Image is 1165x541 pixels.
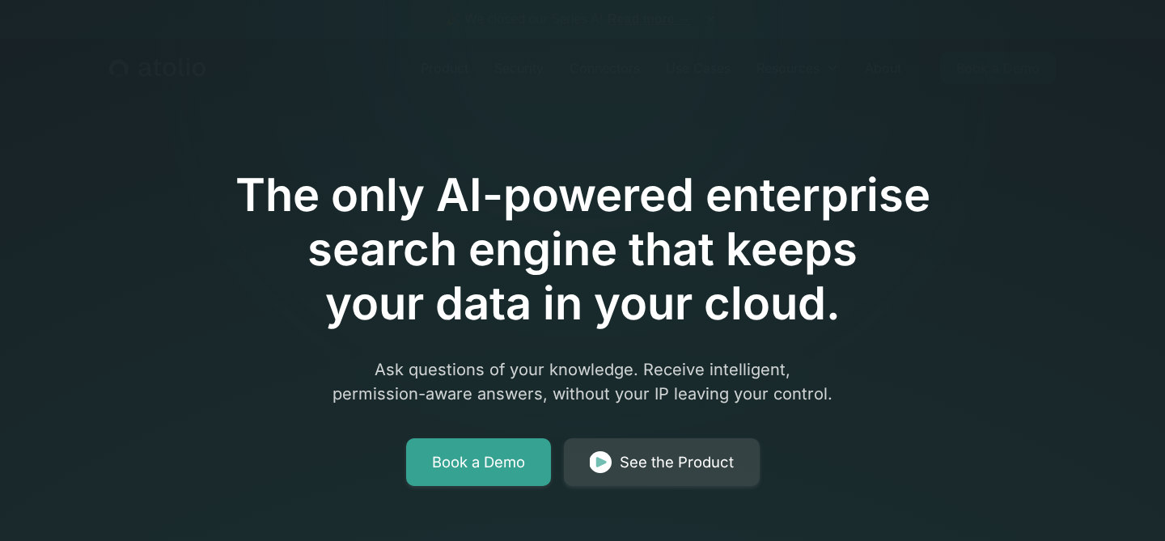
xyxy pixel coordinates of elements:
[481,52,557,84] a: Security
[701,11,720,28] button: ×
[564,438,760,487] a: See the Product
[109,57,205,78] a: home
[743,52,852,84] div: Resources
[168,168,997,332] h1: The only AI-powered enterprise search engine that keeps your data in your cloud.
[756,58,820,78] div: Resources
[940,52,1056,84] a: Book a Demo
[272,357,893,406] p: Ask questions of your knowledge. Receive intelligent, permission-aware answers, without your IP l...
[406,438,551,487] a: Book a Demo
[653,52,743,84] a: Use Cases
[445,10,691,29] span: 🎉 We closed our Series A!
[408,52,481,84] a: Product
[557,52,653,84] a: Connectors
[608,12,691,26] a: Read more →
[852,52,914,84] a: About
[620,451,734,474] div: See the Product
